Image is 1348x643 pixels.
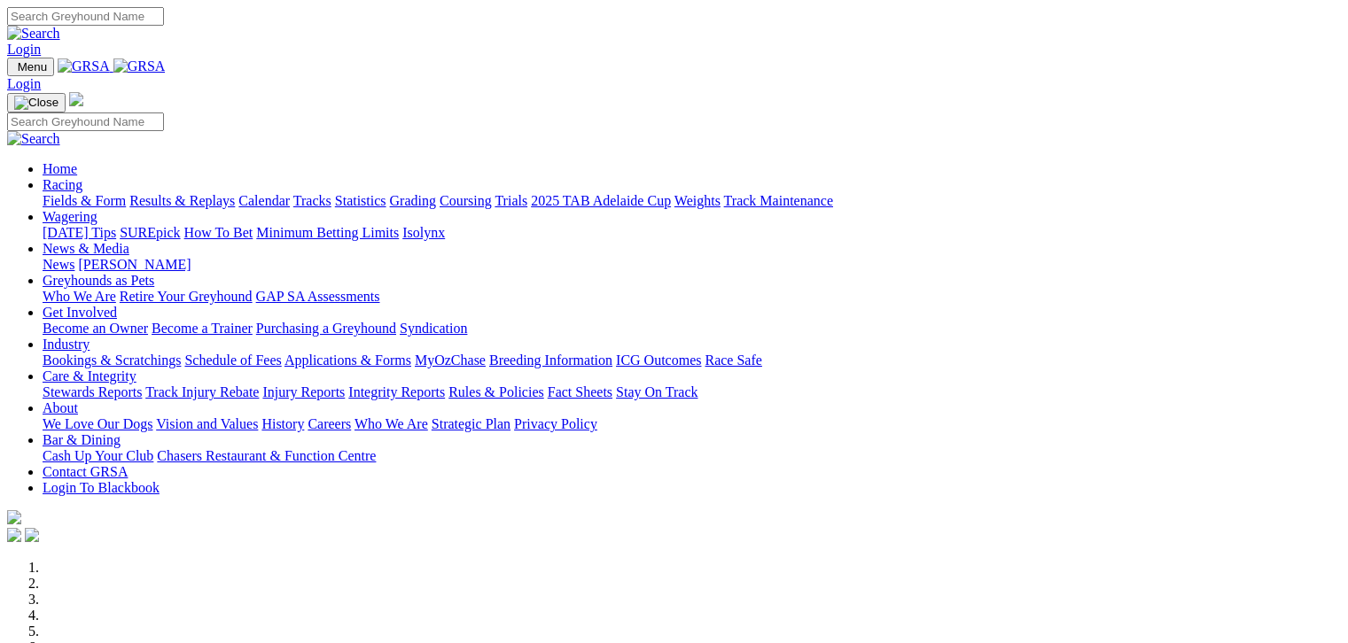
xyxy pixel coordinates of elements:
button: Toggle navigation [7,58,54,76]
img: twitter.svg [25,528,39,542]
a: Cash Up Your Club [43,448,153,463]
a: Privacy Policy [514,416,597,431]
a: Breeding Information [489,352,612,368]
img: Search [7,131,60,147]
a: Stewards Reports [43,384,142,399]
a: Login [7,42,41,57]
a: About [43,400,78,415]
a: Integrity Reports [348,384,445,399]
div: Care & Integrity [43,384,1341,400]
a: Minimum Betting Limits [256,225,399,240]
a: Fact Sheets [548,384,612,399]
a: Injury Reports [262,384,345,399]
a: Retire Your Greyhound [120,289,253,304]
div: Bar & Dining [43,448,1341,464]
a: Strategic Plan [432,416,510,431]
a: Chasers Restaurant & Function Centre [157,448,376,463]
a: Calendar [238,193,290,208]
a: Login [7,76,41,91]
a: 2025 TAB Adelaide Cup [531,193,671,208]
a: Track Injury Rebate [145,384,259,399]
div: Get Involved [43,321,1341,337]
a: Syndication [400,321,467,336]
div: Wagering [43,225,1341,241]
a: Fields & Form [43,193,126,208]
img: logo-grsa-white.png [69,92,83,106]
a: Trials [495,193,527,208]
a: Who We Are [355,416,428,431]
a: GAP SA Assessments [256,289,380,304]
a: Coursing [440,193,492,208]
a: Bookings & Scratchings [43,352,181,368]
img: Search [7,26,60,42]
a: News [43,257,74,272]
div: About [43,416,1341,432]
a: Home [43,161,77,176]
a: Tracks [293,193,331,208]
a: Weights [674,193,721,208]
a: Schedule of Fees [184,352,281,368]
a: Greyhounds as Pets [43,273,154,288]
a: Race Safe [705,352,761,368]
a: Contact GRSA [43,464,128,479]
a: Rules & Policies [448,384,544,399]
a: Wagering [43,209,97,224]
a: Track Maintenance [724,193,833,208]
a: Results & Replays [129,193,235,208]
a: Login To Blackbook [43,480,160,495]
img: GRSA [58,58,110,74]
img: logo-grsa-white.png [7,510,21,524]
a: Get Involved [43,305,117,320]
a: History [261,416,304,431]
a: [PERSON_NAME] [78,257,191,272]
a: Purchasing a Greyhound [256,321,396,336]
div: Industry [43,352,1341,368]
a: Become a Trainer [152,321,253,336]
div: Racing [43,193,1341,209]
a: We Love Our Dogs [43,416,152,431]
a: ICG Outcomes [616,352,701,368]
a: Stay On Track [616,384,697,399]
a: Applications & Forms [284,352,411,368]
a: Isolynx [402,225,445,240]
div: Greyhounds as Pets [43,289,1341,305]
a: Care & Integrity [43,368,136,383]
a: News & Media [43,241,129,256]
span: Menu [18,60,47,74]
img: Close [14,96,58,110]
img: GRSA [113,58,166,74]
a: Vision and Values [156,416,258,431]
div: News & Media [43,257,1341,273]
a: Statistics [335,193,386,208]
a: Racing [43,177,82,192]
img: facebook.svg [7,528,21,542]
a: Careers [308,416,351,431]
a: Who We Are [43,289,116,304]
a: [DATE] Tips [43,225,116,240]
a: Industry [43,337,90,352]
a: How To Bet [184,225,253,240]
input: Search [7,7,164,26]
input: Search [7,112,164,131]
a: Bar & Dining [43,432,121,447]
button: Toggle navigation [7,93,66,112]
a: SUREpick [120,225,180,240]
a: MyOzChase [415,352,486,368]
a: Become an Owner [43,321,148,336]
a: Grading [390,193,436,208]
